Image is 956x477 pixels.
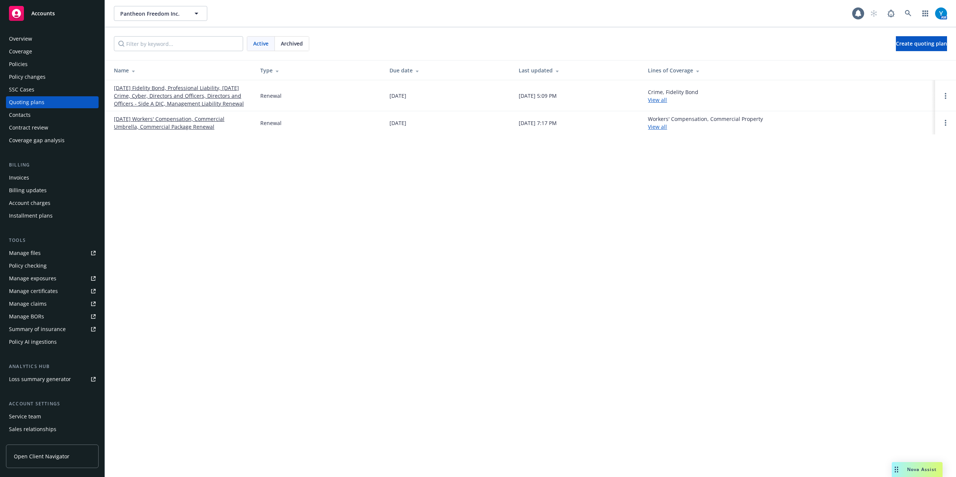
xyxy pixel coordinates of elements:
[9,71,46,83] div: Policy changes
[941,118,950,127] a: Open options
[9,109,31,121] div: Contacts
[6,237,99,244] div: Tools
[648,123,667,130] a: View all
[866,6,881,21] a: Start snowing
[935,7,947,19] img: photo
[9,311,44,322] div: Manage BORs
[519,92,557,100] div: [DATE] 5:09 PM
[892,462,943,477] button: Nova Assist
[114,115,248,131] a: [DATE] Workers' Compensation, Commercial Umbrella, Commercial Package Renewal
[6,260,99,272] a: Policy checking
[6,122,99,134] a: Contract review
[648,96,667,103] a: View all
[519,119,557,127] div: [DATE] 7:17 PM
[884,6,898,21] a: Report a Bug
[9,58,28,70] div: Policies
[9,184,47,196] div: Billing updates
[9,96,44,108] div: Quoting plans
[9,436,52,448] div: Related accounts
[9,210,53,222] div: Installment plans
[6,323,99,335] a: Summary of insurance
[6,109,99,121] a: Contacts
[918,6,933,21] a: Switch app
[892,462,901,477] div: Drag to move
[6,210,99,222] a: Installment plans
[9,84,34,96] div: SSC Cases
[281,40,303,47] span: Archived
[896,36,947,51] a: Create quoting plan
[6,184,99,196] a: Billing updates
[6,3,99,24] a: Accounts
[389,92,406,100] div: [DATE]
[896,40,947,47] span: Create quoting plan
[901,6,916,21] a: Search
[519,66,636,74] div: Last updated
[389,119,406,127] div: [DATE]
[114,6,207,21] button: Pantheon Freedom Inc.
[648,88,698,104] div: Crime, Fidelity Bond
[6,33,99,45] a: Overview
[9,197,50,209] div: Account charges
[6,436,99,448] a: Related accounts
[6,336,99,348] a: Policy AI ingestions
[6,285,99,297] a: Manage certificates
[120,10,185,18] span: Pantheon Freedom Inc.
[9,373,71,385] div: Loss summary generator
[648,66,929,74] div: Lines of Coverage
[941,91,950,100] a: Open options
[260,119,282,127] div: Renewal
[648,115,763,131] div: Workers' Compensation, Commercial Property
[9,33,32,45] div: Overview
[6,46,99,57] a: Coverage
[6,363,99,370] div: Analytics hub
[6,134,99,146] a: Coverage gap analysis
[6,247,99,259] a: Manage files
[14,452,69,460] span: Open Client Navigator
[389,66,507,74] div: Due date
[6,311,99,322] a: Manage BORs
[6,84,99,96] a: SSC Cases
[114,66,248,74] div: Name
[907,466,937,473] span: Nova Assist
[6,298,99,310] a: Manage claims
[9,172,29,184] div: Invoices
[9,411,41,423] div: Service team
[9,46,32,57] div: Coverage
[9,336,57,348] div: Policy AI ingestions
[6,71,99,83] a: Policy changes
[6,96,99,108] a: Quoting plans
[6,411,99,423] a: Service team
[9,247,41,259] div: Manage files
[260,92,282,100] div: Renewal
[9,122,48,134] div: Contract review
[6,423,99,435] a: Sales relationships
[114,84,248,107] a: [DATE] Fidelity Bond, Professional Liability, [DATE] Crime, Cyber, Directors and Officers, Direct...
[9,285,58,297] div: Manage certificates
[114,36,243,51] input: Filter by keyword...
[9,423,56,435] div: Sales relationships
[6,58,99,70] a: Policies
[9,298,47,310] div: Manage claims
[9,134,65,146] div: Coverage gap analysis
[6,161,99,169] div: Billing
[9,260,47,272] div: Policy checking
[6,272,99,284] a: Manage exposures
[6,197,99,209] a: Account charges
[31,10,55,16] span: Accounts
[6,400,99,408] div: Account settings
[6,172,99,184] a: Invoices
[9,272,56,284] div: Manage exposures
[260,66,378,74] div: Type
[6,373,99,385] a: Loss summary generator
[253,40,269,47] span: Active
[9,323,66,335] div: Summary of insurance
